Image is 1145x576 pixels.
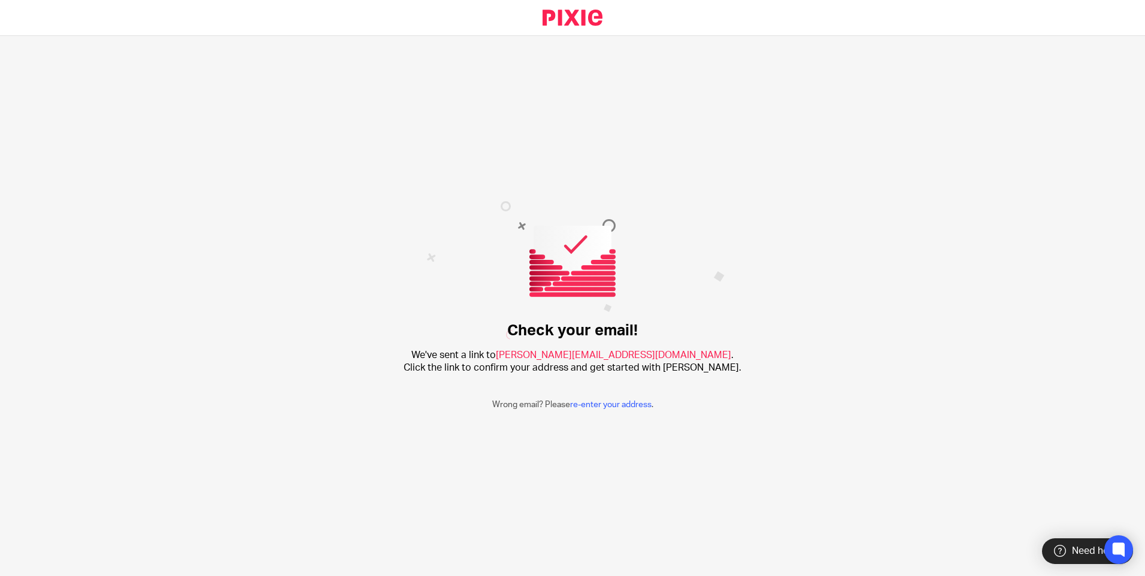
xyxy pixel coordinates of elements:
span: [PERSON_NAME][EMAIL_ADDRESS][DOMAIN_NAME] [496,350,731,360]
div: Need help? [1042,538,1133,564]
p: Wrong email? Please . [492,399,653,411]
h1: Check your email! [507,322,638,340]
h2: We've sent a link to . Click the link to confirm your address and get started with [PERSON_NAME]. [404,349,741,375]
a: re-enter your address [570,401,652,409]
img: Confirm email image [426,201,725,339]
